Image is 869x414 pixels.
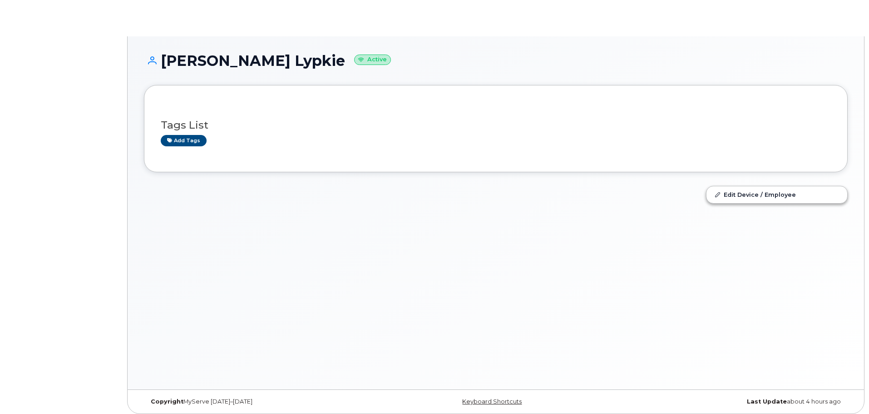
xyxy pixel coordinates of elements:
div: about 4 hours ago [613,398,848,405]
a: Edit Device / Employee [706,186,847,203]
div: MyServe [DATE]–[DATE] [144,398,379,405]
strong: Copyright [151,398,183,405]
a: Keyboard Shortcuts [462,398,522,405]
strong: Last Update [747,398,787,405]
h1: [PERSON_NAME] Lypkie [144,53,848,69]
h3: Tags List [161,120,831,131]
a: Add tags [161,135,207,146]
small: Active [354,55,391,65]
